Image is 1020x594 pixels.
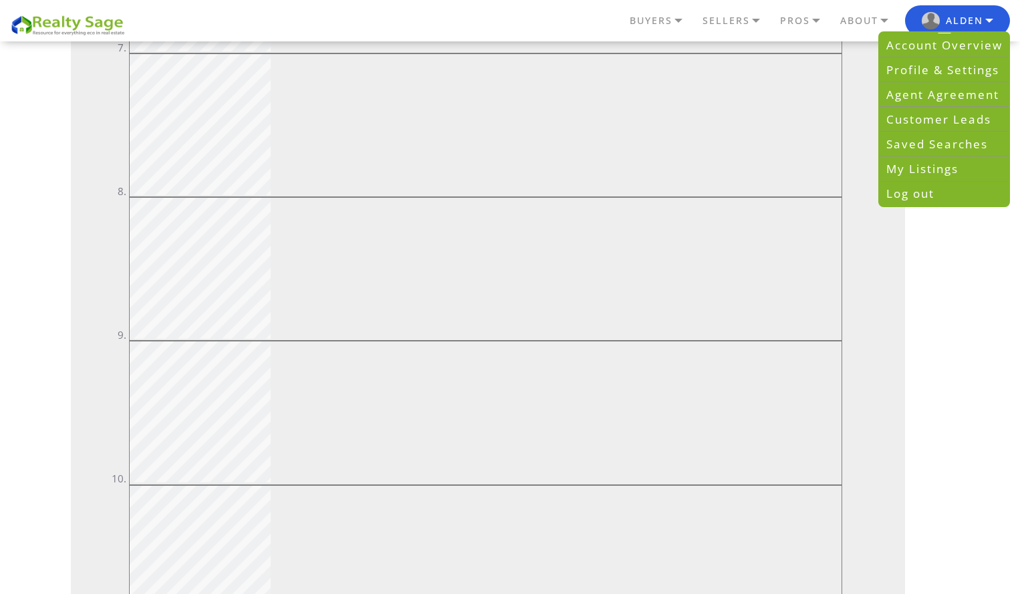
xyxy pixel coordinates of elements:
a: PROS [777,9,837,32]
a: Saved Searches [880,132,1009,157]
img: REALTY SAGE [10,13,130,37]
a: ABOUT [837,9,905,32]
a: Customer Leads [880,108,1009,132]
button: RS user logo Alden [905,5,1010,37]
a: Log out [880,182,1009,206]
a: SELLERS [699,9,777,32]
a: Agent Agreement [880,83,1009,108]
a: Profile & Settings [880,58,1009,83]
img: RS user logo [922,12,940,30]
a: My Listings [880,157,1009,182]
a: BUYERS [626,9,699,32]
a: Account Overview [880,33,1009,57]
